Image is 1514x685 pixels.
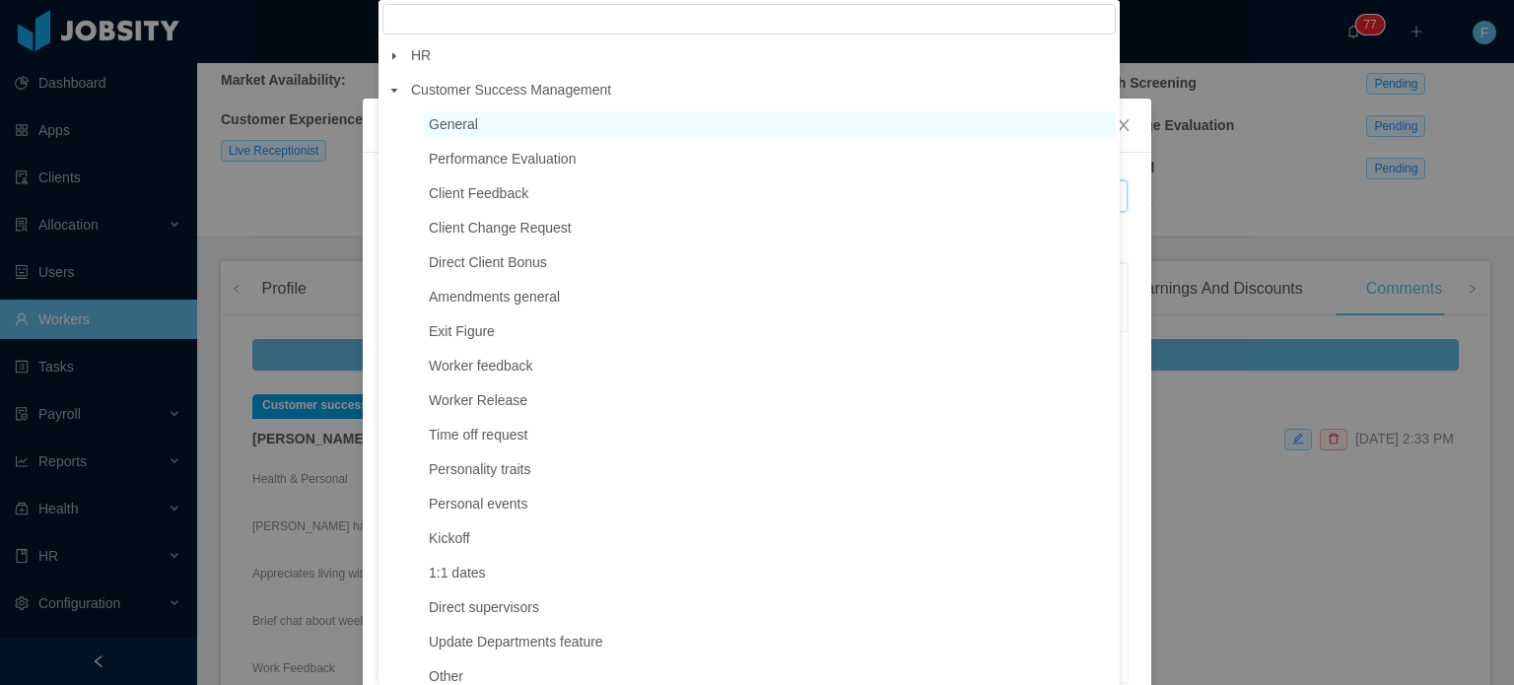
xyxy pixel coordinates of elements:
[429,634,603,650] span: Update Departments feature
[1116,117,1132,133] i: icon: close
[406,42,1116,69] span: HR
[389,51,399,61] i: icon: caret-down
[429,530,470,546] span: Kickoff
[424,491,1116,517] span: Personal events
[429,565,486,581] span: 1:1 dates
[429,668,463,684] span: Other
[411,82,611,98] span: Customer Success Management
[429,496,527,512] span: Personal events
[429,151,576,167] span: Performance Evaluation
[1096,99,1151,154] button: Close
[382,4,1116,34] input: filter select
[424,215,1116,241] span: Client Change Request
[429,392,527,408] span: Worker Release
[424,422,1116,448] span: Time off request
[424,456,1116,483] span: Personality traits
[424,111,1116,138] span: General
[429,185,528,201] span: Client Feedback
[424,594,1116,621] span: Direct supervisors
[424,318,1116,345] span: Exit Figure
[429,289,560,305] span: Amendments general
[429,427,527,443] span: Time off request
[429,323,495,339] span: Exit Figure
[424,629,1116,655] span: Update Departments feature
[429,599,539,615] span: Direct supervisors
[424,284,1116,310] span: Amendments general
[429,358,533,374] span: Worker feedback
[406,77,1116,103] span: Customer Success Management
[429,461,530,477] span: Personality traits
[429,220,572,236] span: Client Change Request
[424,525,1116,552] span: Kickoff
[429,254,547,270] span: Direct Client Bonus
[424,387,1116,414] span: Worker Release
[429,116,478,132] span: General
[411,47,431,63] span: HR
[424,180,1116,207] span: Client Feedback
[424,353,1116,379] span: Worker feedback
[424,146,1116,172] span: Performance Evaluation
[424,560,1116,586] span: 1:1 dates
[389,86,399,96] i: icon: caret-down
[424,249,1116,276] span: Direct Client Bonus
